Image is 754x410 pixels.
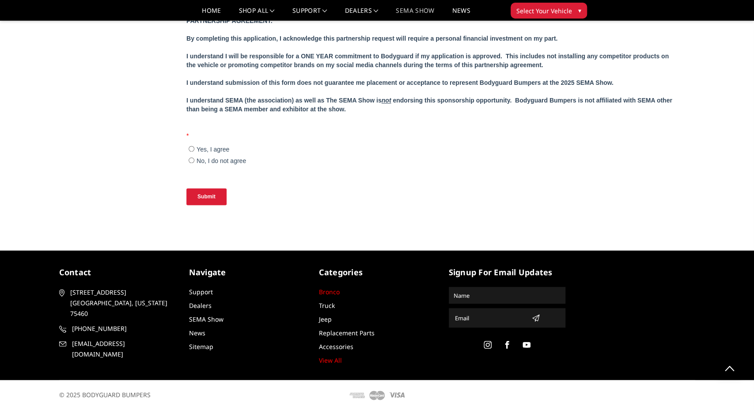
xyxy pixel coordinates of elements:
span: ▾ [578,6,581,15]
strong: Vehicle Make: [163,361,204,368]
a: Support [292,8,327,20]
a: Replacement Parts [319,328,375,337]
a: View All [319,356,342,364]
iframe: Chat Widget [710,368,754,410]
a: Bronco [319,287,340,296]
strong: Vehicle Model: [326,361,369,368]
h5: signup for email updates [449,266,565,278]
a: Accessories [319,342,353,350]
a: [EMAIL_ADDRESS][DOMAIN_NAME] [59,338,176,359]
a: [PHONE_NUMBER] [59,323,176,334]
span: [EMAIL_ADDRESS][DOMAIN_NAME] [72,338,174,359]
a: News [189,328,205,337]
a: News [452,8,470,20]
a: Jeep [319,315,332,323]
h5: Navigate [189,266,306,278]
a: Dealers [189,301,212,309]
input: Email [451,311,528,325]
button: Select Your Vehicle [511,3,587,19]
a: Click to Top [719,357,741,379]
span: Select Your Vehicle [516,6,572,15]
span: [PHONE_NUMBER] [72,323,174,334]
h5: Categories [319,266,436,278]
h5: contact [59,266,176,278]
a: SEMA Show [396,8,434,20]
a: Truck [319,301,335,309]
a: shop all [239,8,275,20]
a: Sitemap [189,342,213,350]
span: [STREET_ADDRESS] [GEOGRAPHIC_DATA], [US_STATE] 75460 [70,287,173,319]
a: SEMA Show [189,315,224,323]
span: © 2025 BODYGUARD BUMPERS [59,390,151,399]
input: Name [450,288,564,302]
a: Support [189,287,213,296]
a: Dealers [345,8,379,20]
a: Home [202,8,221,20]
